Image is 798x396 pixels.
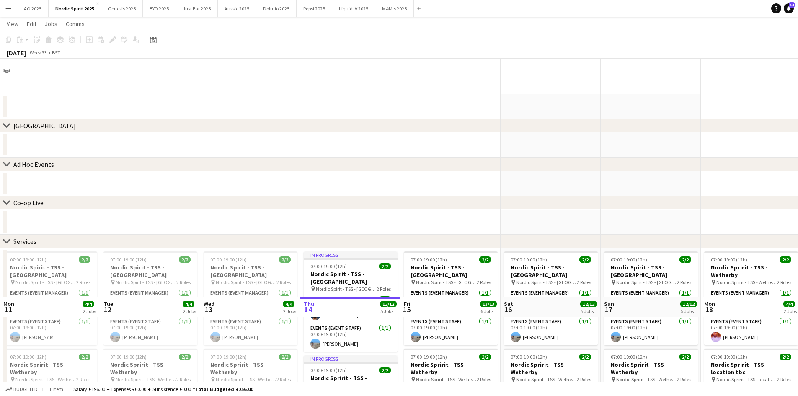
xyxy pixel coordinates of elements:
[279,354,291,360] span: 2/2
[216,376,276,383] span: Nordic Spririt - TSS - Wetherby
[504,361,598,376] h3: Nordic Spririt - TSS - Wetherby
[379,263,391,269] span: 2/2
[780,354,791,360] span: 2/2
[477,279,491,285] span: 2 Roles
[604,288,698,317] app-card-role: Events (Event Manager)1/107:00-19:00 (12h)[PERSON_NAME]
[579,354,591,360] span: 2/2
[416,279,477,285] span: Nordic Spirit - TSS - [GEOGRAPHIC_DATA]
[604,361,698,376] h3: Nordic Spririt - TSS - Wetherby
[13,386,38,392] span: Budgeted
[204,251,297,345] div: 07:00-19:00 (12h)2/2Nordic Spirit - TSS - [GEOGRAPHIC_DATA] Nordic Spirit - TSS - [GEOGRAPHIC_DAT...
[176,279,191,285] span: 2 Roles
[76,376,90,383] span: 2 Roles
[195,386,253,392] span: Total Budgeted £256.00
[276,376,291,383] span: 2 Roles
[404,251,498,345] app-job-card: 07:00-19:00 (12h)2/2Nordic Spirit - TSS - [GEOGRAPHIC_DATA] Nordic Spirit - TSS - [GEOGRAPHIC_DAT...
[777,279,791,285] span: 2 Roles
[704,317,798,345] app-card-role: Events (Event Staff)1/107:00-19:00 (12h)[PERSON_NAME]
[3,288,97,317] app-card-role: Events (Event Manager)1/107:00-19:00 (12h)[PERSON_NAME]
[404,264,498,279] h3: Nordic Spirit - TSS - [GEOGRAPHIC_DATA]
[604,264,698,279] h3: Nordic Spirit - TSS - [GEOGRAPHIC_DATA]
[304,324,398,352] app-card-role: Events (Event Staff)1/107:00-19:00 (12h)[PERSON_NAME]
[511,256,547,263] span: 07:00-19:00 (12h)
[304,251,398,258] div: In progress
[716,376,777,383] span: Nordic Spririt - TSS - location tbc
[110,354,147,360] span: 07:00-19:00 (12h)
[103,300,113,308] span: Tue
[276,279,291,285] span: 2 Roles
[103,251,197,345] app-job-card: 07:00-19:00 (12h)2/2Nordic Spirit - TSS - [GEOGRAPHIC_DATA] Nordic Spirit - TSS - [GEOGRAPHIC_DAT...
[103,264,197,279] h3: Nordic Spirit - TSS - [GEOGRAPHIC_DATA]
[176,0,218,17] button: Just Eat 2025
[604,251,698,345] app-job-card: 07:00-19:00 (12h)2/2Nordic Spirit - TSS - [GEOGRAPHIC_DATA] Nordic Spirit - TSS - [GEOGRAPHIC_DAT...
[403,305,411,314] span: 15
[310,367,347,373] span: 07:00-19:00 (12h)
[580,301,597,307] span: 12/12
[711,354,747,360] span: 07:00-19:00 (12h)
[73,386,253,392] div: Salary £196.00 + Expenses £60.00 + Subsistence £0.00 =
[41,18,61,29] a: Jobs
[477,376,491,383] span: 2 Roles
[704,251,798,345] div: 07:00-19:00 (12h)2/2Nordic Spririt - TSS - Wetherby Nordic Spririt - TSS - Wetherby2 RolesEvents ...
[711,256,747,263] span: 07:00-19:00 (12h)
[304,300,314,308] span: Thu
[404,317,498,345] app-card-role: Events (Event Staff)1/107:00-19:00 (12h)[PERSON_NAME]
[681,308,697,314] div: 5 Jobs
[603,305,614,314] span: 17
[297,0,332,17] button: Pepsi 2025
[103,288,197,317] app-card-role: Events (Event Manager)1/107:00-19:00 (12h)[PERSON_NAME]
[103,361,197,376] h3: Nordic Spririt - TSS - Wetherby
[3,361,97,376] h3: Nordic Spririt - TSS - Wetherby
[377,286,391,292] span: 2 Roles
[789,2,795,8] span: 14
[380,308,396,314] div: 5 Jobs
[83,308,96,314] div: 2 Jobs
[411,354,447,360] span: 07:00-19:00 (12h)
[304,295,398,324] app-card-role: Events (Event Manager)1/107:00-19:00 (12h)[PERSON_NAME]
[310,263,347,269] span: 07:00-19:00 (12h)
[216,279,276,285] span: Nordic Spirit - TSS - [GEOGRAPHIC_DATA]
[611,256,647,263] span: 07:00-19:00 (12h)
[283,301,294,307] span: 4/4
[504,300,513,308] span: Sat
[577,376,591,383] span: 2 Roles
[784,3,794,13] a: 14
[504,251,598,345] div: 07:00-19:00 (12h)2/2Nordic Spirit - TSS - [GEOGRAPHIC_DATA] Nordic Spirit - TSS - [GEOGRAPHIC_DAT...
[17,0,49,17] button: AO 2025
[404,288,498,317] app-card-role: Events (Event Manager)1/107:00-19:00 (12h)[PERSON_NAME]
[15,376,76,383] span: Nordic Spririt - TSS - Wetherby
[179,354,191,360] span: 2/2
[210,354,247,360] span: 07:00-19:00 (12h)
[283,308,296,314] div: 2 Jobs
[304,251,398,352] app-job-card: In progress07:00-19:00 (12h)2/2Nordic Spirit - TSS - [GEOGRAPHIC_DATA] Nordic Spirit - TSS - [GEO...
[304,270,398,285] h3: Nordic Spirit - TSS - [GEOGRAPHIC_DATA]
[13,160,54,168] div: Ad Hoc Events
[103,317,197,345] app-card-role: Events (Event Staff)1/107:00-19:00 (12h)[PERSON_NAME]
[52,49,60,56] div: BST
[677,279,691,285] span: 2 Roles
[3,264,97,279] h3: Nordic Spirit - TSS - [GEOGRAPHIC_DATA]
[46,386,66,392] span: 1 item
[616,279,677,285] span: Nordic Spirit - TSS - [GEOGRAPHIC_DATA]
[15,279,76,285] span: Nordic Spirit - TSS - [GEOGRAPHIC_DATA]
[777,376,791,383] span: 2 Roles
[516,279,577,285] span: Nordic Spirit - TSS - [GEOGRAPHIC_DATA]
[679,256,691,263] span: 2/2
[176,376,191,383] span: 2 Roles
[780,256,791,263] span: 2/2
[204,300,214,308] span: Wed
[783,301,795,307] span: 4/4
[404,361,498,376] h3: Nordic Spririt - TSS - Wetherby
[204,264,297,279] h3: Nordic Spirit - TSS - [GEOGRAPHIC_DATA]
[511,354,547,360] span: 07:00-19:00 (12h)
[3,251,97,345] div: 07:00-19:00 (12h)2/2Nordic Spirit - TSS - [GEOGRAPHIC_DATA] Nordic Spirit - TSS - [GEOGRAPHIC_DAT...
[604,300,614,308] span: Sun
[13,199,44,207] div: Co-op Live
[256,0,297,17] button: Dolmio 2025
[143,0,176,17] button: BYD 2025
[202,305,214,314] span: 13
[13,237,36,246] div: Services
